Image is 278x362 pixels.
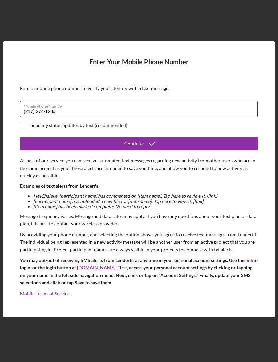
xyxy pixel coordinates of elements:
[20,182,258,190] p: Examples of text alerts from Lenderfit:
[20,86,258,91] div: Enter a mobile phone number to verify your identity with a text message.
[31,123,127,128] div: Send my status updates by text (recommended)
[20,58,258,76] h4: Enter Your Mobile Phone Number
[24,101,258,109] label: Mobile Phone Number
[33,199,258,204] li: [participant name] has uploaded a new file for [item name]. Tap here to view it. [link]
[77,265,115,270] a: [DOMAIN_NAME]
[20,257,258,287] p: You may opt-out of receiving SMS alerts from Lenderfit at any time in your personal account setti...
[124,137,144,150] div: Continue
[20,231,258,253] p: By providing your phone number, and selecting the option above, you agree to receive text message...
[20,213,258,228] p: Message frequency varies. Message and data rates may apply. If you have any questions about your ...
[20,291,70,296] a: Mobile Terms of Service
[33,193,258,199] li: Hey Shaleke , [participant name] has commented on [item name]. Tap here to review it. [link]
[33,204,258,209] li: [item name] has been marked complete! No need to reply.
[20,157,258,179] p: As part of our service you can receive automated text messages regarding new activity from other ...
[20,137,258,150] button: Continue
[245,257,253,263] a: link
